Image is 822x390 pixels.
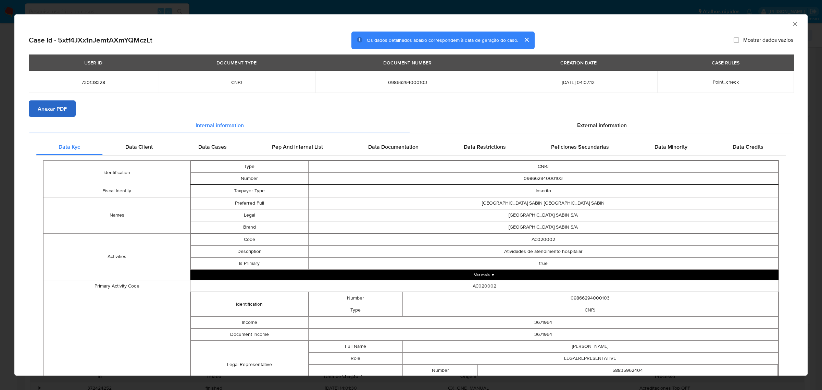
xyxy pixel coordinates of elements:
[402,292,778,304] td: 09866294000103
[792,21,798,27] button: Fechar a janela
[191,221,308,233] td: Brand
[518,32,535,48] button: cerrar
[655,143,687,150] span: Data Minority
[196,121,244,129] span: Internal information
[308,316,779,328] td: 3671964
[308,172,779,184] td: 09866294000103
[367,37,518,44] span: Os dados detalhados abaixo correspondem à data de geração do caso.
[191,160,308,172] td: Type
[556,57,601,69] div: CREATION DATE
[324,79,491,85] span: 09866294000103
[708,57,744,69] div: CASE RULES
[308,160,779,172] td: CNPJ
[212,57,261,69] div: DOCUMENT TYPE
[38,101,67,116] span: Anexar PDF
[43,185,190,197] td: Fiscal Identity
[713,78,739,85] span: Point_check
[379,57,436,69] div: DOCUMENT NUMBER
[368,143,419,150] span: Data Documentation
[308,197,779,209] td: [GEOGRAPHIC_DATA] SABIN [GEOGRAPHIC_DATA] SABIN
[29,100,76,117] button: Anexar PDF
[733,143,763,150] span: Data Credits
[743,37,793,44] span: Mostrar dados vazios
[308,209,779,221] td: [GEOGRAPHIC_DATA] SABIN S/A
[308,221,779,233] td: [GEOGRAPHIC_DATA] SABIN S/A
[191,245,308,257] td: Description
[402,352,778,364] td: LEGALREPRESENTATIVE
[272,143,323,150] span: Pep And Internal List
[402,304,778,316] td: CNPJ
[464,143,506,150] span: Data Restrictions
[403,364,478,376] td: Number
[43,197,190,233] td: Names
[402,340,778,352] td: [PERSON_NAME]
[577,121,627,129] span: External information
[36,138,786,155] div: Detailed internal info
[508,79,649,85] span: [DATE] 04:07:12
[734,37,739,43] input: Mostrar dados vazios
[125,143,153,150] span: Data Client
[198,143,227,150] span: Data Cases
[309,364,402,389] td: Identification
[29,36,152,45] h2: Case Id - 5xtf4JXx1nJemtAXmYQMczLt
[191,328,308,340] td: Document Income
[191,197,308,209] td: Preferred Full
[308,245,779,257] td: Atividades de atendimento hospitalar
[166,79,307,85] span: CNPJ
[191,209,308,221] td: Legal
[190,280,779,292] td: AC020002
[308,185,779,197] td: Inscrito
[191,233,308,245] td: Code
[14,14,808,376] div: closure-recommendation-modal
[37,79,150,85] span: 730138328
[191,172,308,184] td: Number
[43,233,190,280] td: Activities
[59,143,80,150] span: Data Kyc
[43,160,190,185] td: Identification
[551,143,609,150] span: Peticiones Secundarias
[191,185,308,197] td: Taxpayer Type
[309,352,402,364] td: Role
[309,304,402,316] td: Type
[308,233,779,245] td: AC020002
[29,117,793,133] div: Detailed info
[309,340,402,352] td: Full Name
[191,316,308,328] td: Income
[191,340,308,389] td: Legal Representative
[190,269,779,280] button: Expand array
[478,364,778,376] td: 58835962404
[43,280,190,292] td: Primary Activity Code
[308,257,779,269] td: true
[191,292,308,316] td: Identification
[191,257,308,269] td: Is Primary
[308,328,779,340] td: 3671964
[309,292,402,304] td: Number
[80,57,107,69] div: USER ID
